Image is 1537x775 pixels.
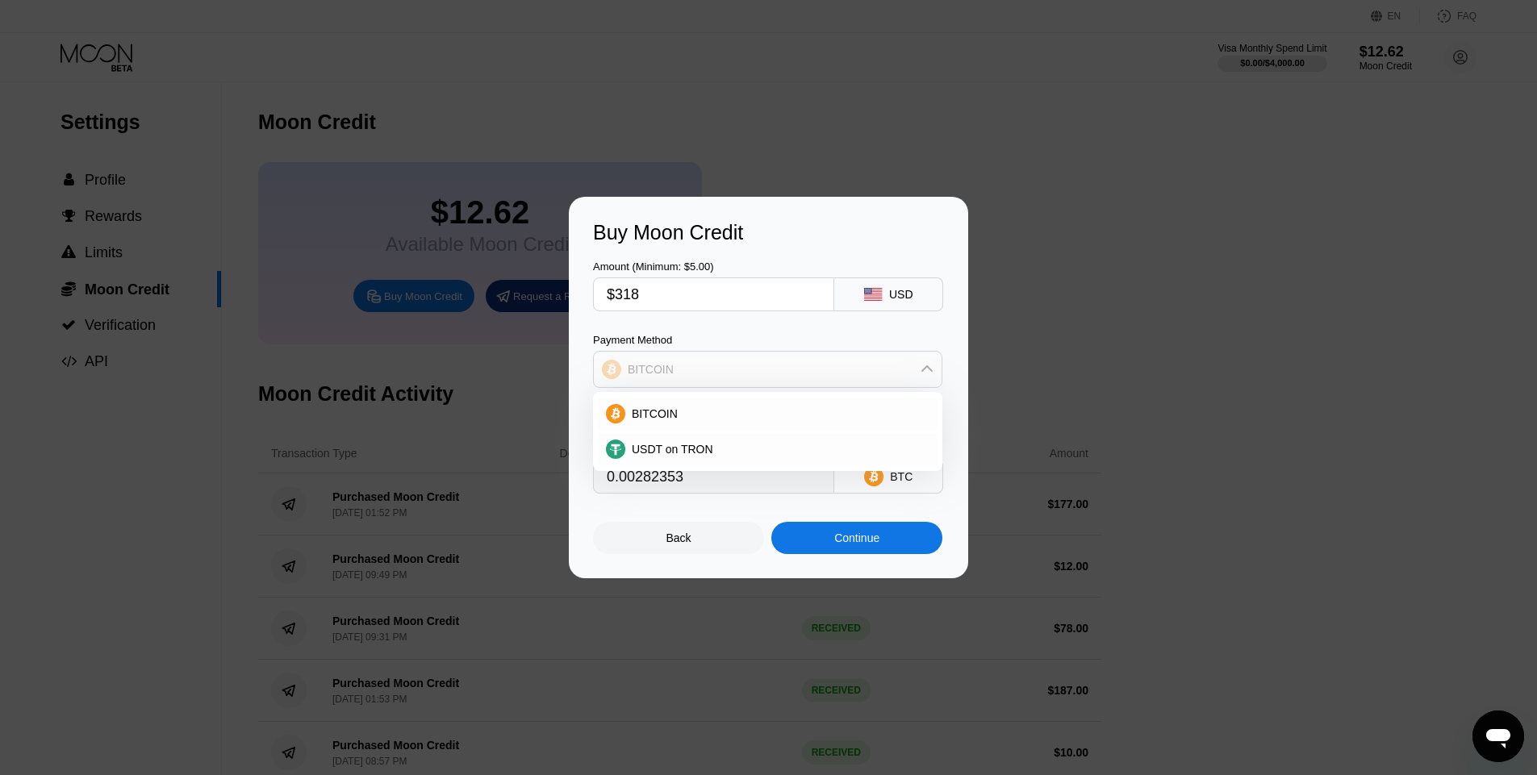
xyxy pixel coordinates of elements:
input: $0.00 [607,278,821,310]
div: BTC [890,470,913,483]
div: Back [666,531,691,544]
div: Payment Method [593,334,942,346]
span: USDT on TRON [632,443,713,456]
div: Continue [834,531,879,544]
span: BITCOIN [632,407,678,420]
div: BITCOIN [594,353,942,385]
div: Buy Moon Credit [593,221,944,244]
div: USDT on TRON [598,433,938,465]
div: BITCOIN [598,398,938,430]
div: Continue [771,522,942,554]
div: Back [593,522,764,554]
div: Amount (Minimum: $5.00) [593,260,834,273]
iframe: Button to launch messaging window [1472,710,1524,762]
div: BITCOIN [628,363,674,376]
div: USD [889,288,913,301]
